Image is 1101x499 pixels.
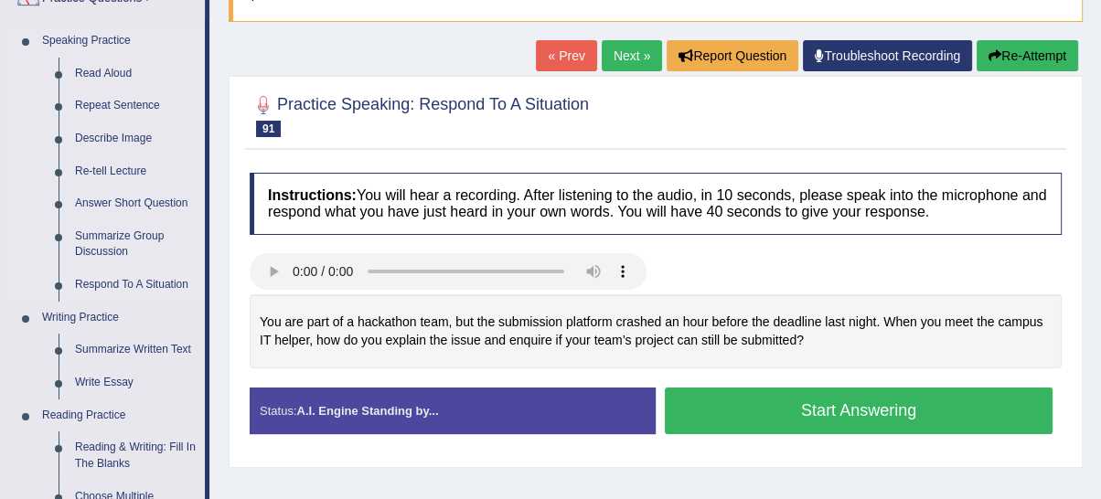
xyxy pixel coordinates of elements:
[250,173,1062,234] h4: You will hear a recording. After listening to the audio, in 10 seconds, please speak into the mic...
[977,40,1078,71] button: Re-Attempt
[667,40,798,71] button: Report Question
[67,220,205,269] a: Summarize Group Discussion
[803,40,972,71] a: Troubleshoot Recording
[67,155,205,188] a: Re-tell Lecture
[250,294,1062,368] div: You are part of a hackathon team, but the submission platform crashed an hour before the deadline...
[665,388,1053,434] button: Start Answering
[34,302,205,334] a: Writing Practice
[67,431,205,480] a: Reading & Writing: Fill In The Blanks
[34,25,205,58] a: Speaking Practice
[67,90,205,122] a: Repeat Sentence
[250,91,589,137] h2: Practice Speaking: Respond To A Situation
[250,388,656,434] div: Status:
[67,58,205,90] a: Read Aloud
[67,187,205,220] a: Answer Short Question
[67,366,205,399] a: Write Essay
[536,40,596,71] a: « Prev
[268,187,357,203] b: Instructions:
[256,121,281,137] span: 91
[67,269,205,302] a: Respond To A Situation
[296,404,438,418] strong: A.I. Engine Standing by...
[602,40,662,71] a: Next »
[67,122,205,155] a: Describe Image
[34,399,205,432] a: Reading Practice
[67,334,205,366] a: Summarize Written Text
